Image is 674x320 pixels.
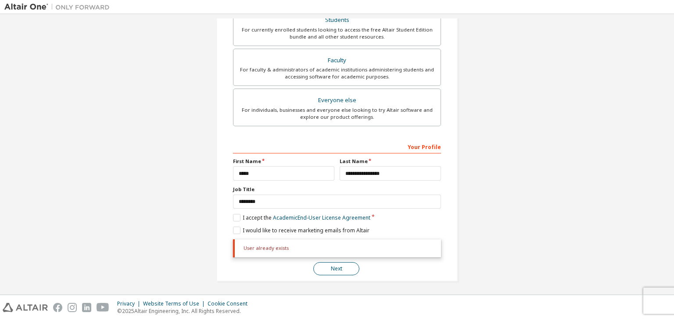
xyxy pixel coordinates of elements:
[233,158,334,165] label: First Name
[239,54,435,67] div: Faculty
[233,239,441,257] div: User already exists
[233,139,441,153] div: Your Profile
[239,94,435,107] div: Everyone else
[233,227,369,234] label: I would like to receive marketing emails from Altair
[97,303,109,312] img: youtube.svg
[273,214,370,221] a: Academic End-User License Agreement
[82,303,91,312] img: linkedin.svg
[4,3,114,11] img: Altair One
[117,307,253,315] p: © 2025 Altair Engineering, Inc. All Rights Reserved.
[117,300,143,307] div: Privacy
[3,303,48,312] img: altair_logo.svg
[233,186,441,193] label: Job Title
[208,300,253,307] div: Cookie Consent
[68,303,77,312] img: instagram.svg
[239,107,435,121] div: For individuals, businesses and everyone else looking to try Altair software and explore our prod...
[233,214,370,221] label: I accept the
[143,300,208,307] div: Website Terms of Use
[313,262,359,275] button: Next
[239,66,435,80] div: For faculty & administrators of academic institutions administering students and accessing softwa...
[53,303,62,312] img: facebook.svg
[239,26,435,40] div: For currently enrolled students looking to access the free Altair Student Edition bundle and all ...
[340,158,441,165] label: Last Name
[239,14,435,26] div: Students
